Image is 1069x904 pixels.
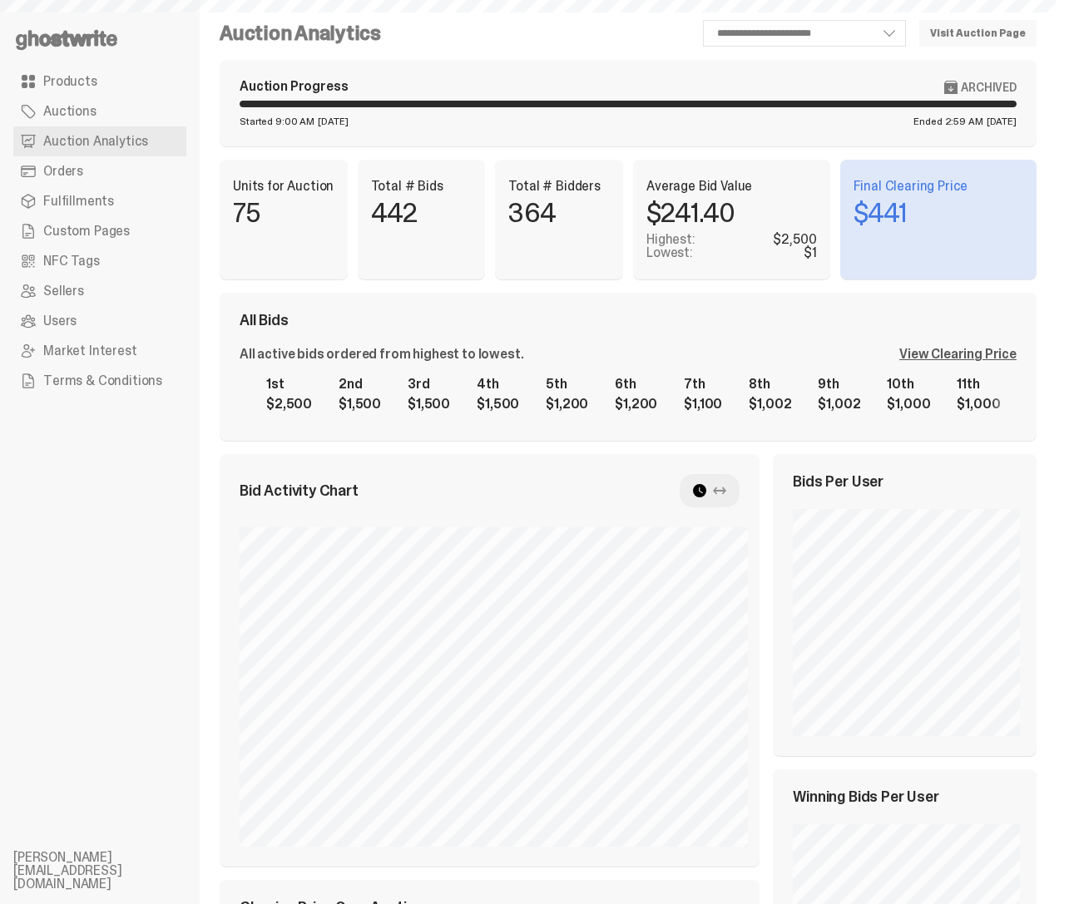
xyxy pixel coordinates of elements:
[240,313,289,328] span: All Bids
[508,200,610,226] p: 364
[13,366,186,396] a: Terms & Conditions
[13,126,186,156] a: Auction Analytics
[477,378,519,391] div: 4th
[773,233,816,246] div: $2,500
[646,246,693,259] p: Lowest:
[818,378,860,391] div: 9th
[508,180,610,193] p: Total # Bidders
[371,180,473,193] p: Total # Bids
[13,851,213,891] li: [PERSON_NAME][EMAIL_ADDRESS][DOMAIN_NAME]
[13,156,186,186] a: Orders
[240,348,523,361] div: All active bids ordered from highest to lowest.
[615,378,657,391] div: 6th
[339,398,381,411] div: $1,500
[913,116,982,126] span: Ended 2:59 AM
[477,398,519,411] div: $1,500
[233,200,334,226] p: 75
[43,195,114,208] span: Fulfillments
[961,81,1017,94] span: Archived
[615,398,657,411] div: $1,200
[43,225,130,238] span: Custom Pages
[646,180,817,193] p: Average Bid Value
[318,116,348,126] span: [DATE]
[546,378,588,391] div: 5th
[13,336,186,366] a: Market Interest
[13,306,186,336] a: Users
[899,348,1017,361] div: View Clearing Price
[43,344,137,358] span: Market Interest
[13,67,186,96] a: Products
[854,200,1024,226] p: $441
[887,398,930,411] div: $1,000
[13,246,186,276] a: NFC Tags
[749,378,791,391] div: 8th
[749,398,791,411] div: $1,002
[957,398,1000,411] div: $1,000
[793,789,938,804] span: Winning Bids Per User
[646,233,695,246] p: Highest:
[220,23,381,43] h4: Auction Analytics
[233,180,334,193] p: Units for Auction
[240,483,359,498] span: Bid Activity Chart
[887,378,930,391] div: 10th
[43,75,97,88] span: Products
[13,186,186,216] a: Fulfillments
[818,398,860,411] div: $1,002
[43,284,84,298] span: Sellers
[854,180,1024,193] p: Final Clearing Price
[266,378,312,391] div: 1st
[240,80,348,94] div: Auction Progress
[13,96,186,126] a: Auctions
[13,276,186,306] a: Sellers
[240,116,314,126] span: Started 9:00 AM
[371,200,473,226] p: 442
[546,398,588,411] div: $1,200
[793,474,883,489] span: Bids Per User
[43,314,77,328] span: Users
[339,378,381,391] div: 2nd
[987,116,1017,126] span: [DATE]
[43,135,148,148] span: Auction Analytics
[43,105,97,118] span: Auctions
[408,398,450,411] div: $1,500
[43,374,162,388] span: Terms & Conditions
[266,398,312,411] div: $2,500
[804,246,817,259] div: $1
[646,200,817,226] p: $241.40
[684,398,722,411] div: $1,100
[684,378,722,391] div: 7th
[13,216,186,246] a: Custom Pages
[43,165,83,178] span: Orders
[957,378,1000,391] div: 11th
[408,378,450,391] div: 3rd
[43,254,100,268] span: NFC Tags
[919,20,1037,47] a: Visit Auction Page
